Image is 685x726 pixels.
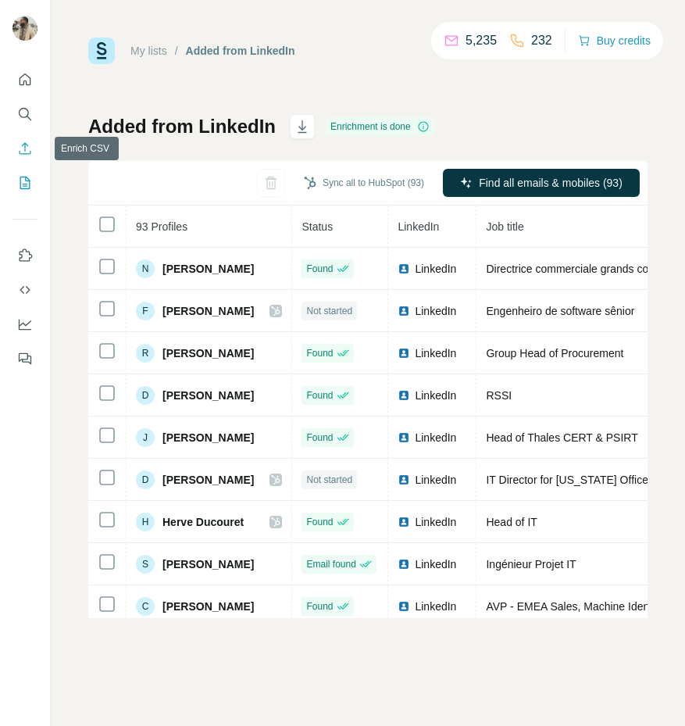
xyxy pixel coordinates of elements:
button: Enrich CSV [12,134,37,163]
span: LinkedIn [415,599,456,614]
img: LinkedIn logo [398,558,410,570]
span: LinkedIn [415,514,456,530]
img: LinkedIn logo [398,389,410,402]
span: [PERSON_NAME] [162,345,254,361]
span: Found [306,388,333,402]
span: LinkedIn [415,472,456,488]
img: LinkedIn logo [398,516,410,528]
img: Surfe Logo [88,38,115,64]
img: LinkedIn logo [398,305,410,317]
div: J [136,428,155,447]
span: Herve Ducouret [162,514,244,530]
button: Dashboard [12,310,37,338]
button: Feedback [12,345,37,373]
span: LinkedIn [415,303,456,319]
img: LinkedIn logo [398,600,410,613]
div: S [136,555,155,574]
span: 93 Profiles [136,220,187,233]
span: LinkedIn [415,261,456,277]
span: [PERSON_NAME] [162,556,254,572]
button: Use Surfe API [12,276,37,304]
button: Use Surfe on LinkedIn [12,241,37,270]
div: Enrichment is done [326,117,434,136]
span: Group Head of Procurement [486,347,623,359]
span: RSSI [486,389,512,402]
div: R [136,344,155,363]
span: Email found [306,557,355,571]
span: Status [301,220,333,233]
p: 232 [531,31,552,50]
span: Find all emails & mobiles (93) [479,175,623,191]
span: LinkedIn [398,220,439,233]
span: Ingénieur Projet IT [486,558,576,570]
span: LinkedIn [415,556,456,572]
span: [PERSON_NAME] [162,303,254,319]
span: [PERSON_NAME] [162,388,254,403]
span: Head of Thales CERT & PSIRT [486,431,637,444]
span: Head of IT [486,516,537,528]
img: LinkedIn logo [398,431,410,444]
span: Directrice commerciale grands comptes [486,263,678,275]
div: C [136,597,155,616]
span: Found [306,515,333,529]
div: D [136,386,155,405]
p: 5,235 [466,31,497,50]
button: Sync all to HubSpot (93) [293,171,435,195]
button: Find all emails & mobiles (93) [443,169,640,197]
img: LinkedIn logo [398,347,410,359]
span: Found [306,346,333,360]
span: Job title [486,220,523,233]
img: LinkedIn logo [398,263,410,275]
div: N [136,259,155,278]
div: F [136,302,155,320]
span: Not started [306,473,352,487]
span: [PERSON_NAME] [162,261,254,277]
span: Not started [306,304,352,318]
span: [PERSON_NAME] [162,599,254,614]
button: Search [12,100,37,128]
span: Found [306,599,333,613]
span: [PERSON_NAME] [162,472,254,488]
div: D [136,470,155,489]
img: LinkedIn logo [398,474,410,486]
button: My lists [12,169,37,197]
span: Engenheiro de software sênior [486,305,634,317]
div: H [136,513,155,531]
span: [PERSON_NAME] [162,430,254,445]
button: Buy credits [578,30,651,52]
button: Quick start [12,66,37,94]
span: LinkedIn [415,345,456,361]
span: Found [306,262,333,276]
a: My lists [130,45,167,57]
h1: Added from LinkedIn [88,114,276,139]
span: LinkedIn [415,388,456,403]
img: Avatar [12,16,37,41]
span: LinkedIn [415,430,456,445]
div: Added from LinkedIn [186,43,295,59]
span: Found [306,431,333,445]
li: / [175,43,178,59]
